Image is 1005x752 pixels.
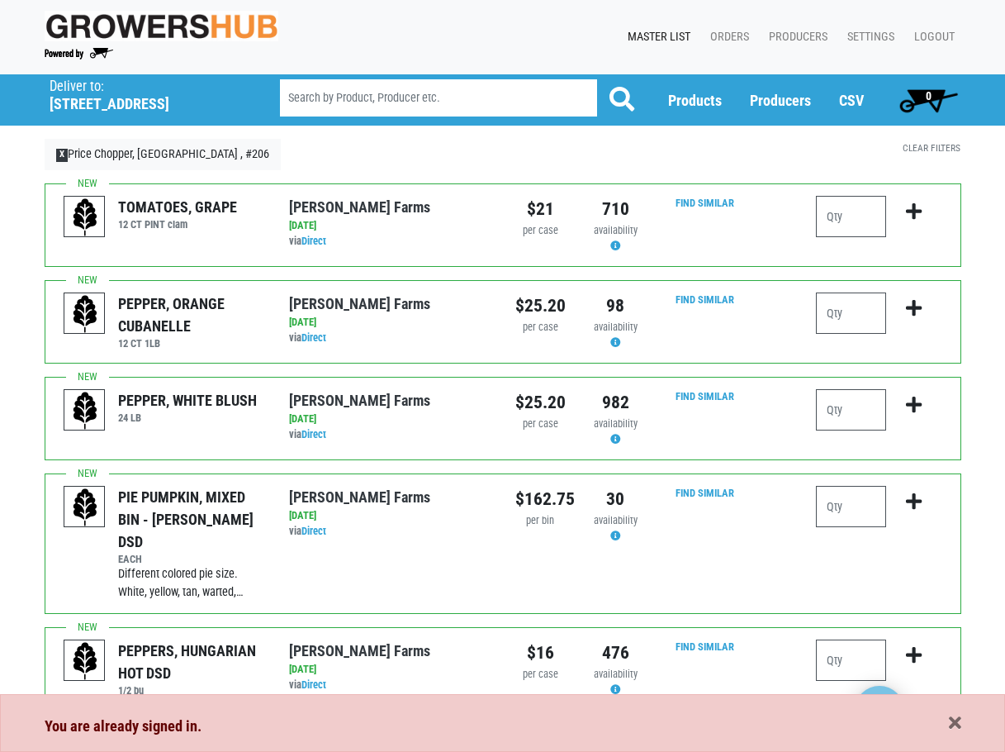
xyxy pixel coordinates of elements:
a: [PERSON_NAME] Farms [289,295,430,312]
div: TOMATOES, GRAPE [118,196,237,218]
input: Qty [816,486,886,527]
div: 98 [590,293,641,319]
div: [DATE] [289,218,490,234]
span: availability [594,668,638,680]
input: Qty [816,196,886,237]
a: Find Similar [676,293,734,306]
a: [PERSON_NAME] Farms [289,198,430,216]
a: Producers [750,92,811,109]
a: Find Similar [676,390,734,402]
div: $162.75 [515,486,566,512]
span: … [236,585,244,599]
div: [DATE] [289,315,490,331]
div: 476 [590,640,641,666]
a: Settings [834,21,901,53]
div: per case [515,320,566,336]
div: per case [515,416,566,432]
div: Different colored pie size. White, yellow, tan, warted, [118,565,264,601]
h5: [STREET_ADDRESS] [50,95,238,113]
div: 982 [590,389,641,416]
div: per bin [515,513,566,529]
img: original-fc7597fdc6adbb9d0e2ae620e786d1a2.jpg [45,11,279,41]
a: Clear Filters [903,142,960,154]
a: Logout [901,21,961,53]
input: Qty [816,293,886,334]
img: placeholder-variety-43d6402dacf2d531de610a020419775a.svg [64,640,106,682]
img: placeholder-variety-43d6402dacf2d531de610a020419775a.svg [64,487,106,528]
a: [PERSON_NAME] Farms [289,392,430,409]
div: PIE PUMPKIN, MIXED BIN - [PERSON_NAME] DSD [118,486,264,553]
a: Direct [301,428,326,440]
a: XPrice Chopper, [GEOGRAPHIC_DATA] , #206 [45,139,282,170]
a: Direct [301,235,326,247]
a: Producers [756,21,834,53]
span: Price Chopper, Rome , #206 (1790 Black River Blvd, Rome, NY 13440, USA) [50,74,250,113]
div: PEPPER, ORANGE CUBANELLE [118,293,264,337]
a: Orders [697,21,756,53]
div: PEPPER, WHITE BLUSH [118,389,257,412]
h6: 12 CT 1LB [118,337,264,350]
div: 30 [590,486,641,512]
span: X [56,149,69,162]
img: Powered by Big Wheelbarrow [45,48,113,59]
a: Direct [301,331,326,344]
div: [DATE] [289,662,490,678]
img: placeholder-variety-43d6402dacf2d531de610a020419775a.svg [64,390,106,431]
div: You are already signed in. [45,715,961,738]
div: $25.20 [515,389,566,416]
img: placeholder-variety-43d6402dacf2d531de610a020419775a.svg [64,197,106,238]
h6: EACH [118,553,264,565]
span: availability [594,321,638,333]
div: via [289,524,490,540]
div: 710 [590,196,641,222]
p: Deliver to: [50,79,238,95]
a: Products [668,92,722,109]
span: availability [594,417,638,430]
img: placeholder-variety-43d6402dacf2d531de610a020419775a.svg [64,293,106,335]
a: Find Similar [676,640,734,653]
div: via [289,234,490,250]
div: $16 [515,640,566,666]
div: via [289,331,490,346]
a: Master List [614,21,697,53]
input: Qty [816,640,886,681]
div: $25.20 [515,293,566,319]
span: availability [594,514,638,526]
a: [PERSON_NAME] Farms [289,488,430,506]
div: per case [515,223,566,239]
div: [DATE] [289,412,490,427]
div: via [289,678,490,693]
div: PEPPERS, HUNGARIAN HOT DSD [118,640,264,684]
span: 0 [926,89,932,102]
a: CSV [839,92,864,109]
div: via [289,427,490,443]
div: per case [515,667,566,683]
span: availability [594,224,638,236]
h6: 1/2 bu [118,684,264,697]
a: Direct [301,525,326,537]
a: Find Similar [676,197,734,209]
a: 0 [892,83,965,117]
input: Search by Product, Producer etc. [280,79,597,117]
div: $21 [515,196,566,222]
div: [DATE] [289,508,490,524]
a: Direct [301,678,326,691]
h6: 24 LB [118,412,257,424]
a: Find Similar [676,487,734,499]
input: Qty [816,389,886,431]
a: [PERSON_NAME] Farms [289,642,430,659]
h6: 12 CT PINT clam [118,218,237,231]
